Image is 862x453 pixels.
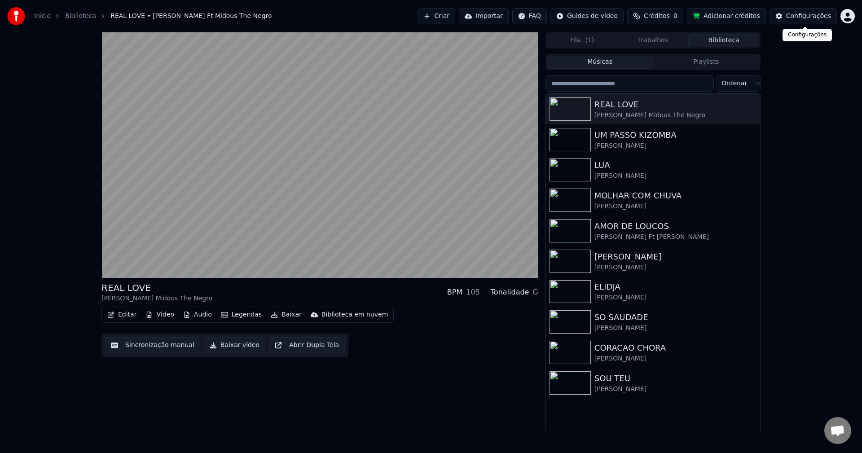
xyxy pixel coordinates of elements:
div: [PERSON_NAME] [594,385,756,394]
div: [PERSON_NAME] [594,141,756,150]
a: Open chat [824,417,851,444]
div: REAL LOVE [101,281,212,294]
img: youka [7,7,25,25]
div: [PERSON_NAME] [594,251,756,263]
button: Créditos0 [627,8,683,24]
div: [PERSON_NAME] [594,172,756,180]
div: [PERSON_NAME] [594,263,756,272]
button: FAQ [512,8,547,24]
div: [PERSON_NAME] [594,354,756,363]
div: UM PASSO KIZOMBA [594,129,756,141]
div: BPM [447,287,462,298]
button: Abrir Dupla Tela [269,337,345,353]
span: Ordenar [721,79,747,88]
div: SO SAUDADE [594,311,756,324]
nav: breadcrumb [34,12,272,21]
div: [PERSON_NAME] [594,202,756,211]
div: G [532,287,538,298]
div: Configurações [783,29,832,41]
div: [PERSON_NAME] Ft [PERSON_NAME] [594,233,756,242]
button: Configurações [770,8,837,24]
button: Baixar vídeo [204,337,265,353]
button: Importar [459,8,509,24]
div: 105 [466,287,480,298]
div: Tonalidade [491,287,529,298]
button: Áudio [180,308,215,321]
button: Editar [104,308,140,321]
div: [PERSON_NAME] [594,293,756,302]
button: Adicionar créditos [687,8,766,24]
span: ( 1 ) [585,36,594,45]
button: Fila [547,34,618,47]
div: MOLHAR COM CHUVA [594,189,756,202]
div: SOU TEU [594,372,756,385]
div: [PERSON_NAME] Midous The Negro [594,111,756,120]
div: ELIDJA [594,281,756,293]
span: Créditos [644,12,670,21]
a: Biblioteca [65,12,96,21]
button: Vídeo [142,308,178,321]
span: 0 [673,12,677,21]
button: Playlists [653,56,759,69]
div: CORACAO CHORA [594,342,756,354]
div: Configurações [786,12,831,21]
span: REAL LOVE • [PERSON_NAME] Ft Midous The Negro [110,12,272,21]
button: Guides de vídeo [550,8,624,24]
div: [PERSON_NAME] Midous The Negro [101,294,212,303]
div: [PERSON_NAME] [594,324,756,333]
div: AMOR DE LOUCOS [594,220,756,233]
button: Trabalhos [618,34,689,47]
button: Baixar [267,308,305,321]
button: Criar [418,8,455,24]
div: REAL LOVE [594,98,756,111]
a: Início [34,12,51,21]
button: Músicas [547,56,653,69]
button: Legendas [217,308,265,321]
div: LUA [594,159,756,172]
button: Sincronização manual [105,337,200,353]
div: Biblioteca em nuvem [321,310,388,319]
button: Biblioteca [688,34,759,47]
